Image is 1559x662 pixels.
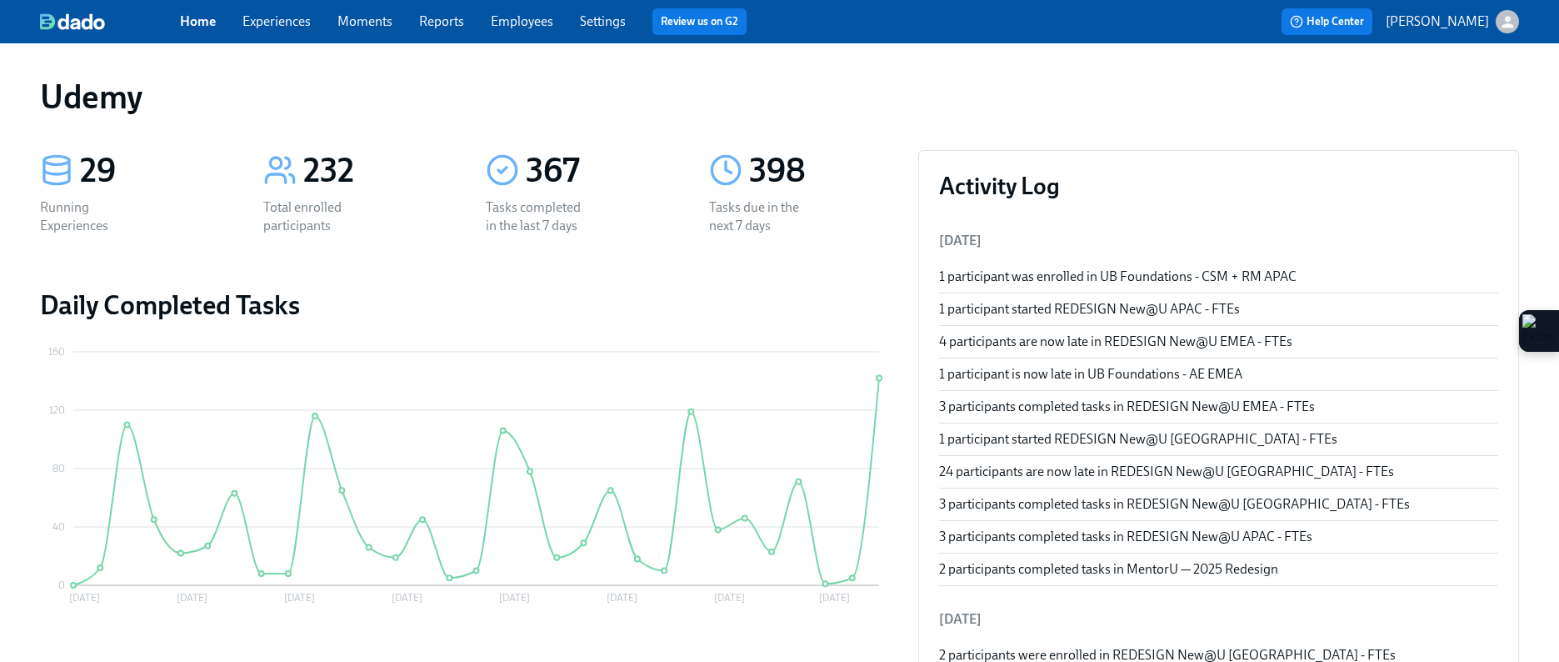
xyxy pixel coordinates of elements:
[939,171,1498,201] h3: Activity Log
[819,592,850,604] tspan: [DATE]
[263,198,370,235] div: Total enrolled participants
[284,592,315,604] tspan: [DATE]
[652,8,747,35] button: Review us on G2
[526,150,669,192] div: 367
[1522,314,1556,348] img: Extension Icon
[80,150,223,192] div: 29
[939,233,982,248] span: [DATE]
[939,599,1498,639] li: [DATE]
[939,560,1498,579] div: 2 participants completed tasks in MentorU — 2025 Redesign
[392,592,422,604] tspan: [DATE]
[52,521,65,533] tspan: 40
[337,13,392,29] a: Moments
[180,13,216,29] a: Home
[939,463,1498,481] div: 24 participants are now late in REDESIGN New@U [GEOGRAPHIC_DATA] - FTEs
[40,288,892,322] h2: Daily Completed Tasks
[58,579,65,591] tspan: 0
[939,528,1498,546] div: 3 participants completed tasks in REDESIGN New@U APAC - FTEs
[48,346,65,358] tspan: 160
[419,13,464,29] a: Reports
[491,13,553,29] a: Employees
[607,592,637,604] tspan: [DATE]
[499,592,530,604] tspan: [DATE]
[939,333,1498,351] div: 4 participants are now late in REDESIGN New@U EMEA - FTEs
[939,495,1498,514] div: 3 participants completed tasks in REDESIGN New@U [GEOGRAPHIC_DATA] - FTEs
[749,150,892,192] div: 398
[52,463,65,474] tspan: 80
[40,13,105,30] img: dado
[1386,13,1489,31] p: [PERSON_NAME]
[939,398,1498,416] div: 3 participants completed tasks in REDESIGN New@U EMEA - FTEs
[939,300,1498,318] div: 1 participant started REDESIGN New@U APAC - FTEs
[939,365,1498,384] div: 1 participant is now late in UB Foundations - AE EMEA
[242,13,311,29] a: Experiences
[303,150,447,192] div: 232
[709,198,816,235] div: Tasks due in the next 7 days
[40,198,147,235] div: Running Experiences
[714,592,745,604] tspan: [DATE]
[939,268,1498,286] div: 1 participant was enrolled in UB Foundations - CSM + RM APAC
[40,77,142,117] h1: Udemy
[486,198,592,235] div: Tasks completed in the last 7 days
[177,592,207,604] tspan: [DATE]
[580,13,626,29] a: Settings
[1386,10,1519,33] button: [PERSON_NAME]
[40,13,180,30] a: dado
[49,404,65,416] tspan: 120
[661,13,738,30] a: Review us on G2
[69,592,100,604] tspan: [DATE]
[939,430,1498,449] div: 1 participant started REDESIGN New@U [GEOGRAPHIC_DATA] - FTEs
[1282,8,1372,35] button: Help Center
[1290,13,1364,30] span: Help Center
